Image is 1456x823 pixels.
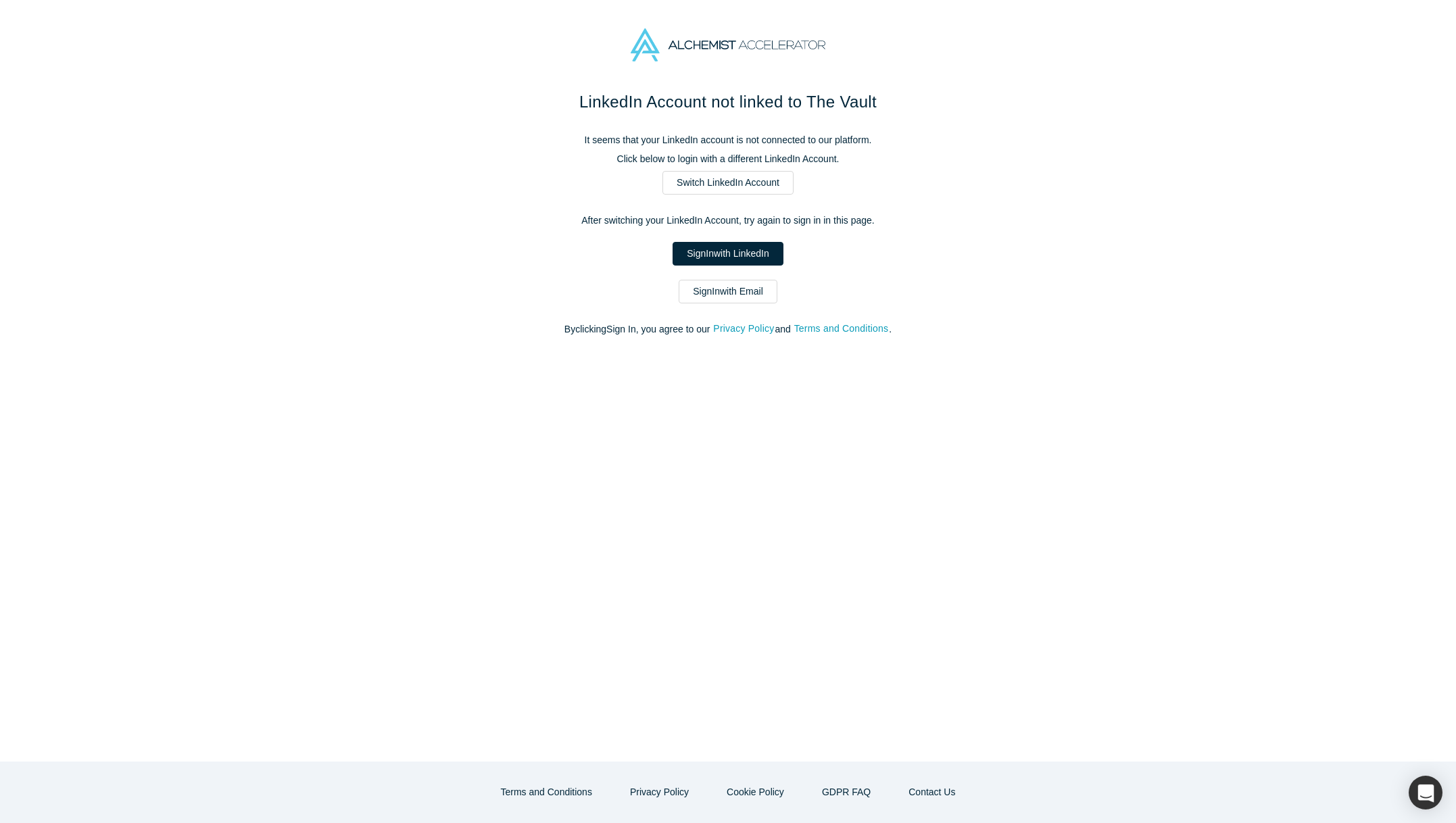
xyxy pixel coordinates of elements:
p: It seems that your LinkedIn account is not connected to our platform. [444,133,1012,147]
a: Switch LinkedIn Account [662,171,794,195]
button: Terms and Conditions [487,780,606,804]
img: Alchemist Accelerator Logo [631,28,825,61]
button: Cookie Policy [712,780,798,804]
p: After switching your LinkedIn Account, try again to sign in in this page. [444,214,1012,228]
button: Privacy Policy [712,321,775,336]
button: Privacy Policy [616,780,703,804]
a: GDPR FAQ [808,780,885,804]
button: Terms and Conditions [794,321,890,336]
a: SignInwith LinkedIn [673,242,783,266]
a: SignInwith Email [679,280,777,303]
button: Contact Us [894,780,969,804]
p: Click below to login with a different LinkedIn Account. [444,152,1012,166]
p: By clicking Sign In , you agree to our and . [444,322,1012,336]
h1: LinkedIn Account not linked to The Vault [444,90,1012,114]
